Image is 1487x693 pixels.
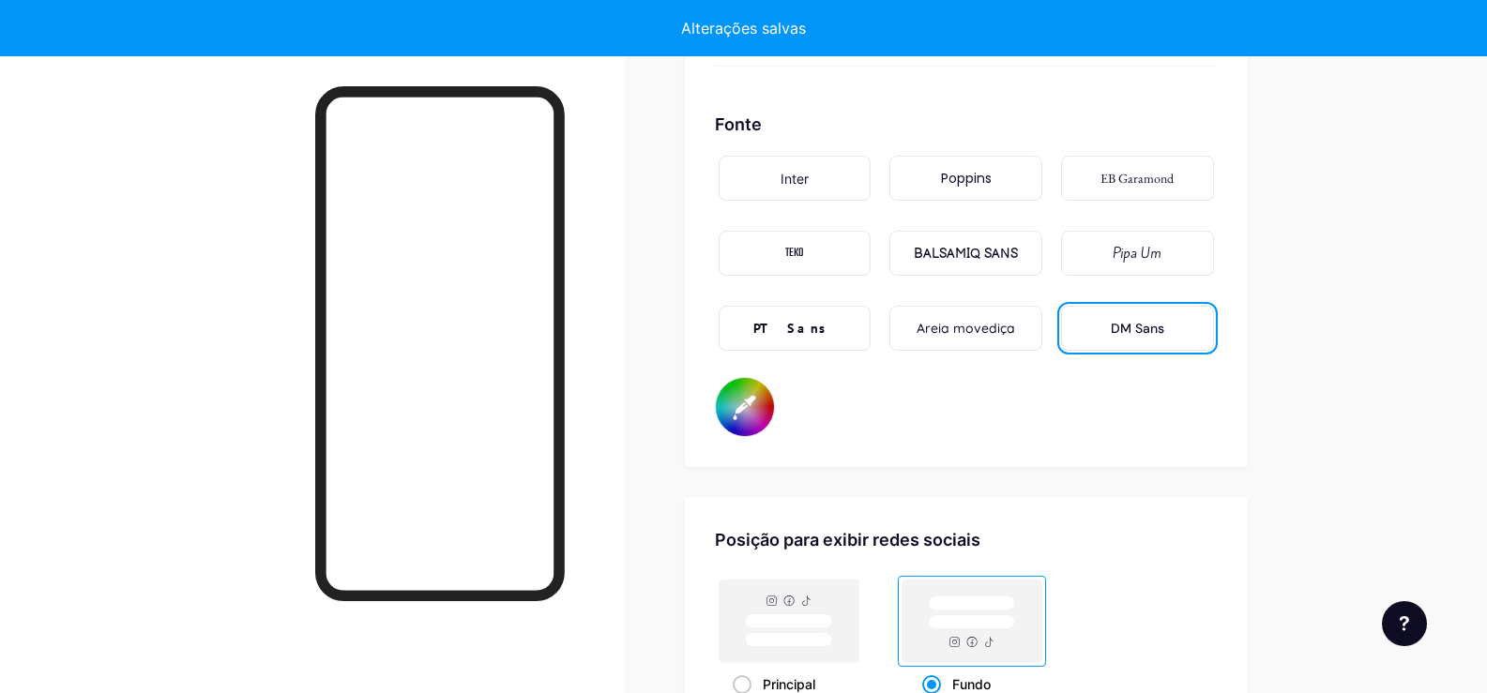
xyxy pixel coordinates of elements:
[753,320,836,337] font: PT Sans
[785,244,804,263] font: TEKO
[952,676,991,692] font: Fundo
[917,320,1015,337] font: Areia movediça
[914,246,1018,262] font: BALSAMIQ SANS
[781,171,809,187] font: Inter
[1100,170,1174,187] font: EB Garamond
[763,676,815,692] font: Principal
[715,114,762,134] font: Fonte
[1111,320,1164,337] font: DM Sans
[941,169,992,188] font: Poppins
[1113,244,1161,263] font: Pipa Um
[715,530,980,550] font: Posição para exibir redes sociais
[681,19,806,38] font: Alterações salvas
